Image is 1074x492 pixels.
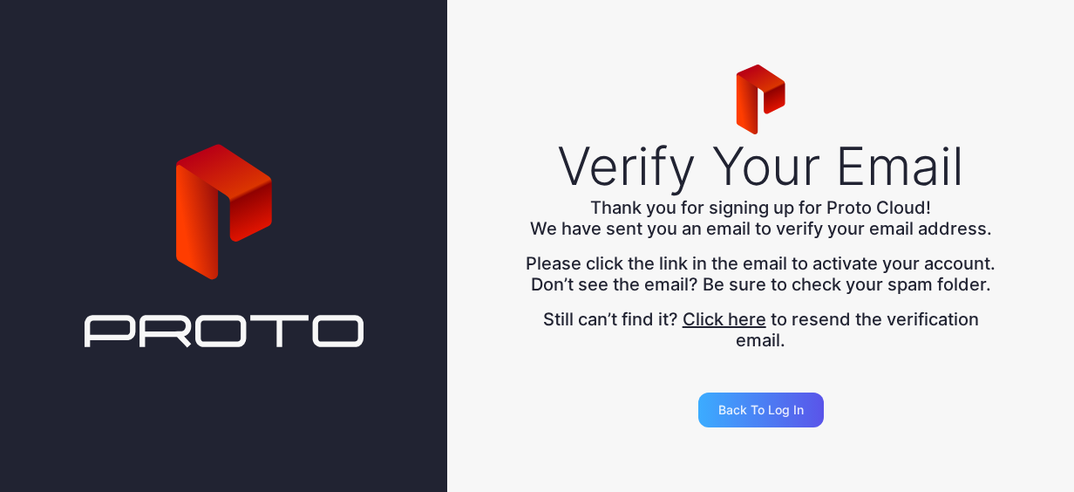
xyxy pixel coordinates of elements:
[526,197,996,218] div: Thank you for signing up for Proto Cloud!
[526,253,996,274] div: Please click the link in the email to activate your account.
[698,393,824,427] button: Back to Log in
[557,134,964,197] div: Verify Your Email
[718,403,804,417] div: Back to Log in
[683,309,766,330] button: Click here
[526,274,996,295] div: Don’t see the email? Be sure to check your spam folder.
[526,218,996,239] div: We have sent you an email to verify your email address.
[526,309,996,351] div: Still can’t find it? to resend the verification email.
